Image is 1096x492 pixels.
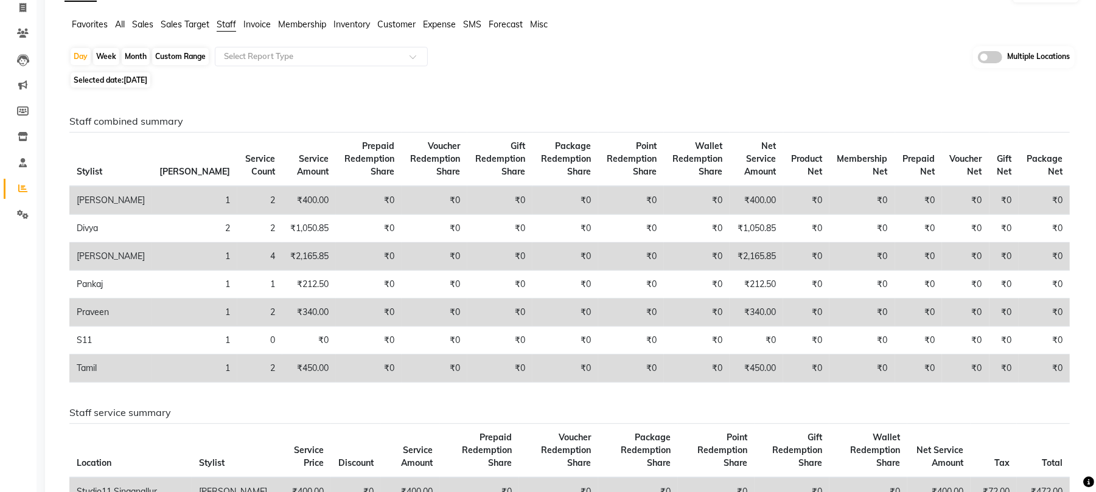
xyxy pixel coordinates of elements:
h6: Staff combined summary [69,116,1070,127]
td: ₹0 [467,271,532,299]
span: Package Redemption Share [621,432,671,468]
td: ₹0 [336,355,402,383]
span: Wallet Redemption Share [850,432,900,468]
span: Forecast [489,19,523,30]
td: 1 [152,355,237,383]
td: ₹0 [598,327,664,355]
span: Prepaid Redemption Share [344,140,394,177]
td: ₹0 [402,271,467,299]
span: Customer [377,19,416,30]
td: ₹0 [1019,355,1070,383]
span: Service Count [245,153,275,177]
td: ₹0 [402,243,467,271]
span: Voucher Redemption Share [410,140,460,177]
td: ₹0 [730,327,783,355]
td: ₹0 [467,299,532,327]
span: Product Net [791,153,822,177]
td: ₹0 [990,271,1019,299]
span: Favorites [72,19,108,30]
td: ₹0 [942,271,990,299]
td: 2 [237,186,282,215]
td: ₹0 [336,215,402,243]
td: ₹0 [895,215,943,243]
span: Multiple Locations [1007,51,1070,63]
span: Staff [217,19,236,30]
td: ₹0 [664,327,730,355]
td: ₹0 [282,327,336,355]
td: Tamil [69,355,152,383]
td: ₹0 [783,271,829,299]
span: All [115,19,125,30]
td: ₹0 [336,186,402,215]
span: Service Amount [401,445,433,468]
span: Stylist [199,457,225,468]
span: Invoice [243,19,271,30]
td: ₹0 [942,327,990,355]
td: 2 [237,355,282,383]
td: ₹450.00 [282,355,336,383]
td: ₹0 [598,243,664,271]
td: ₹0 [532,215,598,243]
span: Stylist [77,166,102,177]
span: Discount [338,457,374,468]
td: ₹0 [532,186,598,215]
span: Sales [132,19,153,30]
td: ₹0 [532,271,598,299]
span: Net Service Amount [916,445,963,468]
td: 1 [152,271,237,299]
td: ₹340.00 [730,299,783,327]
td: Pankaj [69,271,152,299]
td: ₹0 [598,355,664,383]
span: Package Redemption Share [541,140,591,177]
td: Divya [69,215,152,243]
td: ₹0 [1019,271,1070,299]
td: ₹0 [829,271,895,299]
td: 1 [152,327,237,355]
span: Tax [994,457,1010,468]
span: SMS [463,19,481,30]
td: ₹2,165.85 [282,243,336,271]
td: ₹0 [895,327,943,355]
td: ₹0 [402,186,467,215]
td: ₹0 [829,243,895,271]
td: ₹212.50 [730,271,783,299]
td: ₹0 [829,299,895,327]
span: Voucher Redemption Share [541,432,591,468]
td: ₹0 [783,215,829,243]
td: 1 [152,299,237,327]
td: ₹1,050.85 [730,215,783,243]
td: ₹0 [336,327,402,355]
td: ₹0 [942,215,990,243]
td: ₹0 [1019,327,1070,355]
td: ₹0 [942,355,990,383]
td: ₹0 [895,271,943,299]
td: ₹0 [783,355,829,383]
td: ₹0 [598,271,664,299]
td: ₹0 [402,299,467,327]
span: Service Price [294,445,324,468]
td: ₹0 [402,355,467,383]
td: ₹0 [942,243,990,271]
span: Prepaid Net [902,153,935,177]
td: ₹0 [336,243,402,271]
td: ₹0 [990,215,1019,243]
td: ₹0 [990,299,1019,327]
td: 2 [237,299,282,327]
td: ₹400.00 [730,186,783,215]
span: Membership Net [837,153,888,177]
td: ₹0 [990,355,1019,383]
td: ₹0 [895,299,943,327]
span: Wallet Redemption Share [672,140,722,177]
td: ₹0 [783,327,829,355]
td: [PERSON_NAME] [69,243,152,271]
td: ₹0 [783,299,829,327]
td: ₹0 [1019,215,1070,243]
td: ₹0 [1019,186,1070,215]
td: ₹0 [829,355,895,383]
td: ₹0 [664,299,730,327]
span: [PERSON_NAME] [159,166,230,177]
td: ₹0 [467,327,532,355]
td: 1 [152,243,237,271]
td: ₹340.00 [282,299,336,327]
span: Membership [278,19,326,30]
